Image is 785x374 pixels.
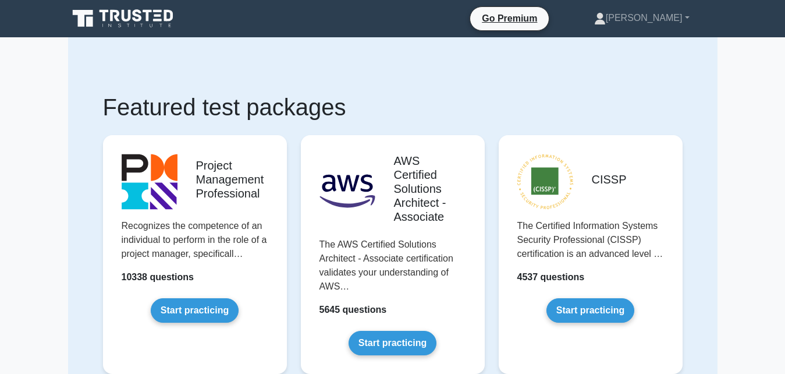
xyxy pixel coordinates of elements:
a: Start practicing [151,298,239,323]
h1: Featured test packages [103,93,683,121]
a: Start practicing [349,331,436,355]
a: Go Premium [475,11,544,26]
a: Start practicing [546,298,634,323]
a: [PERSON_NAME] [566,6,717,30]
